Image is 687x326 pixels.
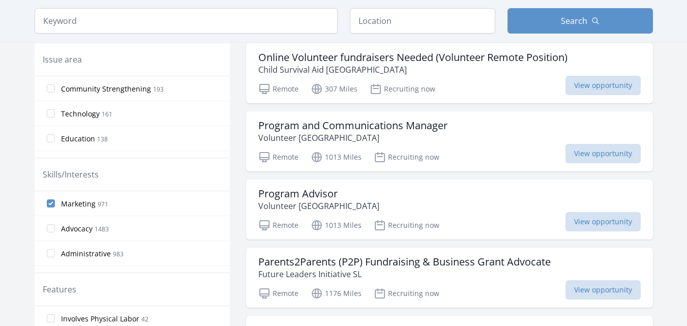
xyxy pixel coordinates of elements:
span: Technology [61,109,100,119]
input: Technology 161 [47,109,55,117]
span: 971 [98,200,108,209]
legend: Skills/Interests [43,168,99,181]
a: Parents2Parents (P2P) Fundraising & Business Grant Advocate Future Leaders Initiative SL Remote 1... [246,248,653,308]
span: View opportunity [565,144,641,163]
input: Administrative 983 [47,249,55,257]
h3: Program Advisor [258,188,379,200]
span: Involves Physical Labor [61,314,139,324]
h3: Online Volunteer fundraisers Needed (Volunteer Remote Position) [258,51,567,64]
span: 42 [141,315,148,323]
input: Involves Physical Labor 42 [47,314,55,322]
span: View opportunity [565,76,641,95]
legend: Features [43,283,76,295]
p: Volunteer [GEOGRAPHIC_DATA] [258,200,379,212]
legend: Issue area [43,53,82,66]
input: Marketing 971 [47,199,55,208]
p: Remote [258,219,298,231]
p: 1013 Miles [311,219,362,231]
input: Location [350,8,495,34]
p: Recruiting now [374,219,439,231]
a: Program and Communications Manager Volunteer [GEOGRAPHIC_DATA] Remote 1013 Miles Recruiting now V... [246,111,653,171]
p: 307 Miles [311,83,357,95]
a: Online Volunteer fundraisers Needed (Volunteer Remote Position) Child Survival Aid [GEOGRAPHIC_DA... [246,43,653,103]
span: Search [561,15,587,27]
span: Marketing [61,199,96,209]
p: Recruiting now [374,287,439,300]
span: Advocacy [61,224,93,234]
p: Future Leaders Initiative SL [258,268,551,280]
input: Community Strengthening 193 [47,84,55,93]
button: Search [507,8,653,34]
p: Remote [258,83,298,95]
a: Program Advisor Volunteer [GEOGRAPHIC_DATA] Remote 1013 Miles Recruiting now View opportunity [246,180,653,240]
p: Remote [258,151,298,163]
h3: Parents2Parents (P2P) Fundraising & Business Grant Advocate [258,256,551,268]
span: Education [61,134,95,144]
span: View opportunity [565,280,641,300]
p: 1013 Miles [311,151,362,163]
p: Recruiting now [370,83,435,95]
span: 193 [153,85,164,94]
span: 161 [102,110,112,118]
span: Community Strengthening [61,84,151,94]
span: Administrative [61,249,111,259]
span: 983 [113,250,124,258]
p: Recruiting now [374,151,439,163]
input: Advocacy 1483 [47,224,55,232]
span: 1483 [95,225,109,233]
span: View opportunity [565,212,641,231]
input: Education 138 [47,134,55,142]
h3: Program and Communications Manager [258,120,447,132]
p: 1176 Miles [311,287,362,300]
p: Volunteer [GEOGRAPHIC_DATA] [258,132,447,144]
span: 138 [97,135,108,143]
p: Child Survival Aid [GEOGRAPHIC_DATA] [258,64,567,76]
p: Remote [258,287,298,300]
input: Keyword [35,8,338,34]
